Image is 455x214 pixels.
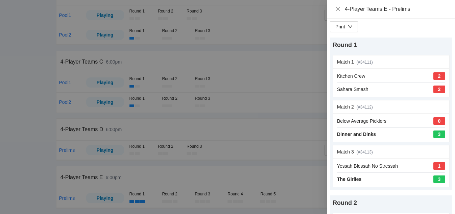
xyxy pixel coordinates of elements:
[337,175,361,183] div: The Girlies
[357,60,373,65] span: (# 34111 )
[337,72,365,80] div: Kitchen Crew
[357,105,373,110] span: (# 34112 )
[337,117,386,125] div: Below Average Picklers
[348,24,353,29] span: down
[433,86,445,93] div: 2
[433,162,445,170] div: 1
[330,21,358,32] button: Print
[335,23,345,30] div: Print
[335,6,341,12] button: Close
[333,198,450,208] div: Round 2
[345,5,447,13] div: 4-Player Teams E - Prelims
[433,72,445,80] div: 2
[433,117,445,125] div: 0
[335,6,341,12] span: close
[433,130,445,138] div: 3
[337,130,376,138] div: Dinner and Dinks
[337,86,368,93] div: Sahara Smash
[357,150,373,154] span: (# 34113 )
[337,162,398,170] div: Yessah Blessah No Stressah
[333,40,450,50] div: Round 1
[337,104,354,110] span: Match 2
[337,149,354,154] span: Match 3
[433,175,445,183] div: 3
[337,59,354,65] span: Match 1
